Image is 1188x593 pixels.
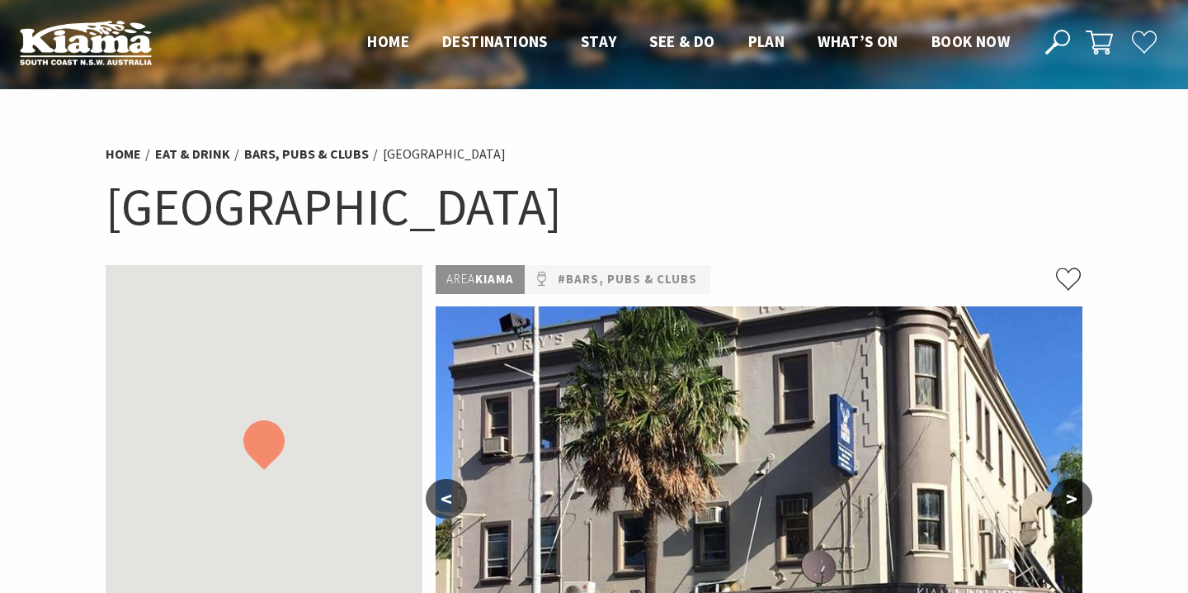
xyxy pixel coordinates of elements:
[818,31,898,51] span: What’s On
[558,269,697,290] a: #Bars, Pubs & Clubs
[436,265,525,294] p: Kiama
[649,31,714,51] span: See & Do
[106,145,141,163] a: Home
[106,173,1082,240] h1: [GEOGRAPHIC_DATA]
[581,31,617,51] span: Stay
[931,31,1010,51] span: Book now
[20,20,152,65] img: Kiama Logo
[426,479,467,519] button: <
[155,145,230,163] a: Eat & Drink
[367,31,409,51] span: Home
[383,144,506,165] li: [GEOGRAPHIC_DATA]
[351,29,1026,56] nav: Main Menu
[748,31,785,51] span: Plan
[244,145,369,163] a: Bars, Pubs & Clubs
[446,271,475,287] span: Area
[442,31,548,51] span: Destinations
[1051,479,1092,519] button: >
